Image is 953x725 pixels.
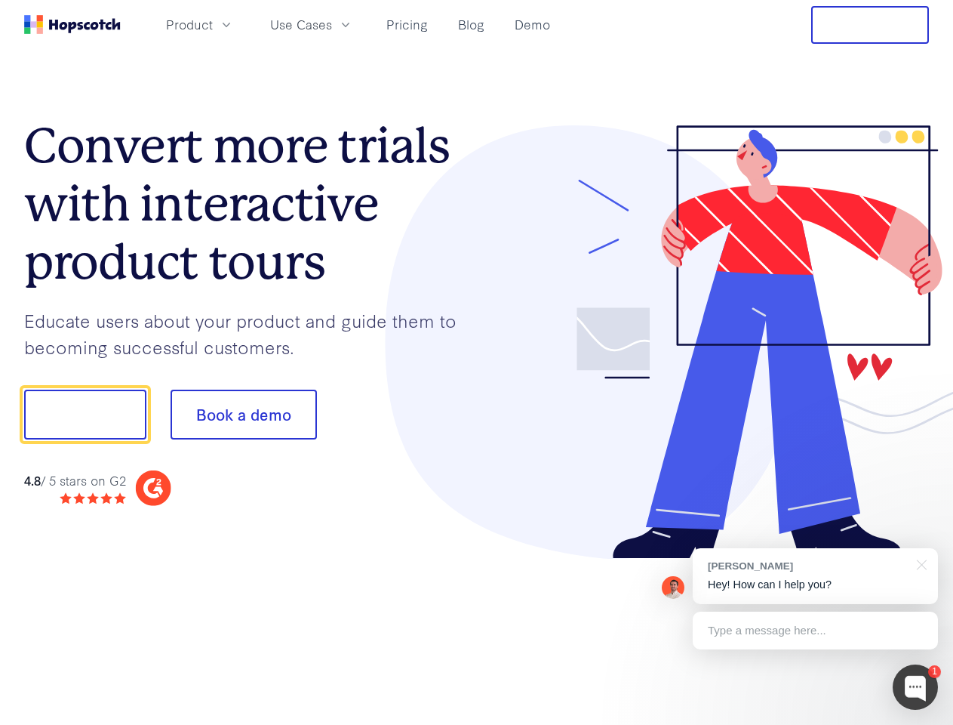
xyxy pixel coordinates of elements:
button: Free Trial [811,6,929,44]
div: [PERSON_NAME] [708,559,908,573]
a: Home [24,15,121,34]
p: Hey! How can I help you? [708,577,923,593]
p: Educate users about your product and guide them to becoming successful customers. [24,307,477,359]
img: Mark Spera [662,576,684,599]
h1: Convert more trials with interactive product tours [24,117,477,291]
span: Use Cases [270,15,332,34]
a: Demo [509,12,556,37]
a: Blog [452,12,490,37]
button: Use Cases [261,12,362,37]
button: Show me! [24,390,146,440]
a: Pricing [380,12,434,37]
div: 1 [928,665,941,678]
strong: 4.8 [24,471,41,489]
button: Book a demo [171,390,317,440]
button: Product [157,12,243,37]
div: / 5 stars on G2 [24,471,126,490]
div: Type a message here... [693,612,938,649]
span: Product [166,15,213,34]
